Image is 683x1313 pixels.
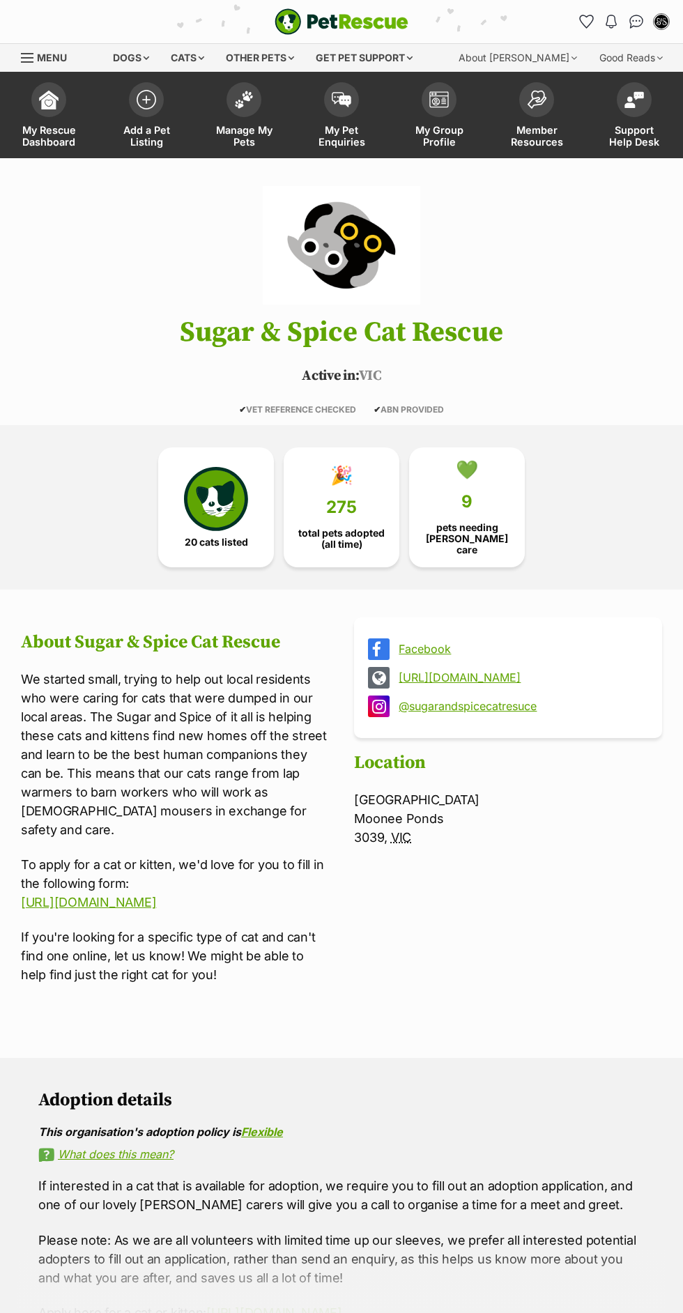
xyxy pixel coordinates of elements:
[354,792,479,807] span: [GEOGRAPHIC_DATA]
[585,75,683,158] a: Support Help Desk
[527,90,546,109] img: member-resources-icon-8e73f808a243e03378d46382f2149f9095a855e16c252ad45f914b54edf8863c.svg
[234,91,254,109] img: manage-my-pets-icon-02211641906a0b7f246fdf0571729dbe1e7629f14944591b6c1af311fb30b64b.svg
[590,44,673,72] div: Good Reads
[137,90,156,109] img: add-pet-listing-icon-0afa8454b4691262ce3f59096e99ab1cd57d4a30225e0717b998d2c9b9846f56.svg
[293,75,390,158] a: My Pet Enquiries
[332,92,351,107] img: pet-enquiries-icon-7e3ad2cf08bfb03b45e93fb7055b45f3efa6380592205ae92323e6603595dc1f.svg
[408,124,470,148] span: My Group Profile
[17,124,80,148] span: My Rescue Dashboard
[21,928,329,984] p: If you're looking for a specific type of cat and can't find one online, let us know! We might be ...
[461,492,473,512] span: 9
[296,528,387,550] span: total pets adopted (all time)
[650,10,673,33] button: My account
[449,44,587,72] div: About [PERSON_NAME]
[391,830,411,845] abbr: Victoria
[216,44,304,72] div: Other pets
[399,700,643,712] a: @sugarandspicecatresuce
[399,671,643,684] a: [URL][DOMAIN_NAME]
[575,10,673,33] ul: Account quick links
[575,10,597,33] a: Favourites
[275,8,408,35] img: logo-e224e6f780fb5917bec1dbf3a21bbac754714ae5b6737aabdf751b685950b380.svg
[330,465,353,486] div: 🎉
[624,91,644,108] img: help-desk-icon-fdf02630f3aa405de69fd3d07c3f3aa587a6932b1a1747fa1d2bba05be0121f9.svg
[625,10,647,33] a: Conversations
[310,124,373,148] span: My Pet Enquiries
[38,1176,645,1214] p: If interested in a cat that is available for adoption, we require you to fill out an adoption app...
[409,447,525,567] a: 💚 9 pets needing [PERSON_NAME] care
[600,10,622,33] button: Notifications
[161,44,214,72] div: Cats
[421,522,513,555] span: pets needing [PERSON_NAME] care
[185,537,248,548] span: 20 cats listed
[354,830,387,845] span: 3039,
[354,811,443,826] span: Moonee Ponds
[158,447,274,567] a: 20 cats listed
[21,855,329,912] p: To apply for a cat or kitten, we'd love for you to fill in the following form:
[184,467,248,531] img: cat-icon-068c71abf8fe30c970a85cd354bc8e23425d12f6e8612795f06af48be43a487a.svg
[606,15,617,29] img: notifications-46538b983faf8c2785f20acdc204bb7945ddae34d4c08c2a6579f10ce5e182be.svg
[38,1126,645,1138] div: This organisation's adoption policy is
[302,367,358,385] span: Active in:
[239,404,246,415] icon: ✔
[374,404,381,415] icon: ✔
[195,75,293,158] a: Manage My Pets
[456,459,478,480] div: 💚
[115,124,178,148] span: Add a Pet Listing
[213,124,275,148] span: Manage My Pets
[275,8,408,35] a: PetRescue
[38,1148,645,1160] a: What does this mean?
[629,15,644,29] img: chat-41dd97257d64d25036548639549fe6c8038ab92f7586957e7f3b1b290dea8141.svg
[38,1231,645,1287] p: Please note: As we are all volunteers with limited time up our sleeves, we prefer all interested ...
[374,404,444,415] span: ABN PROVIDED
[21,670,329,839] p: We started small, trying to help out local residents who were caring for cats that were dumped in...
[262,186,421,305] img: Sugar & Spice Cat Rescue
[306,44,422,72] div: Get pet support
[354,753,662,774] h2: Location
[326,498,357,517] span: 275
[21,632,329,653] h2: About Sugar & Spice Cat Rescue
[37,52,67,63] span: Menu
[38,1090,645,1111] h2: Adoption details
[505,124,568,148] span: Member Resources
[603,124,666,148] span: Support Help Desk
[98,75,195,158] a: Add a Pet Listing
[399,643,643,655] a: Facebook
[488,75,585,158] a: Member Resources
[39,90,59,109] img: dashboard-icon-eb2f2d2d3e046f16d808141f083e7271f6b2e854fb5c12c21221c1fb7104beca.svg
[21,44,77,69] a: Menu
[239,404,356,415] span: VET REFERENCE CHECKED
[103,44,159,72] div: Dogs
[21,895,156,909] a: [URL][DOMAIN_NAME]
[654,15,668,29] img: Sugar and Spice Cat Rescue profile pic
[241,1125,283,1139] a: Flexible
[284,447,399,567] a: 🎉 275 total pets adopted (all time)
[390,75,488,158] a: My Group Profile
[429,91,449,108] img: group-profile-icon-3fa3cf56718a62981997c0bc7e787c4b2cf8bcc04b72c1350f741eb67cf2f40e.svg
